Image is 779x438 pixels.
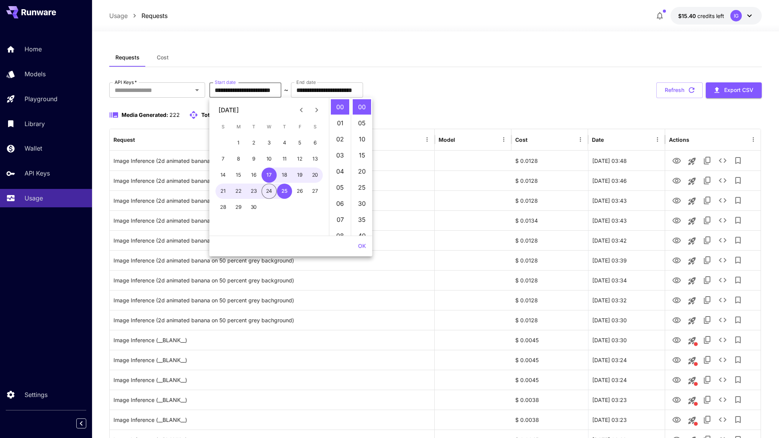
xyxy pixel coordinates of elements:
button: 19 [292,167,307,183]
div: Collapse sidebar [82,417,92,430]
nav: breadcrumb [109,11,168,20]
button: Add to library [730,213,746,228]
button: 15 [231,167,246,183]
button: Export CSV [706,82,762,98]
div: 24 Sep, 2025 03:43 [588,190,665,210]
div: $ 0.0128 [511,250,588,270]
div: Click to copy prompt [113,290,431,310]
button: This request includes a reference image. Clicking this will load all other parameters, but for pr... [684,373,700,388]
span: Monday [232,119,245,135]
li: 20 minutes [353,164,371,179]
button: Copy TaskUUID [700,392,715,407]
div: 24 Sep, 2025 03:32 [588,290,665,310]
div: 24 Sep, 2025 03:43 [588,210,665,230]
button: 28 [215,200,231,215]
button: Copy TaskUUID [700,213,715,228]
label: Start date [215,79,236,85]
span: Cost [157,54,169,61]
button: 26 [292,184,307,199]
span: Requests [115,54,140,61]
div: $ 0.0128 [511,171,588,190]
span: credits left [697,13,724,19]
div: $ 0.0128 [511,230,588,250]
div: $ 0.0128 [511,290,588,310]
button: View [669,192,684,208]
div: $ 0.0128 [511,310,588,330]
button: Launch in playground [684,233,700,249]
button: View [669,392,684,407]
p: Library [25,119,45,128]
button: This request includes a reference image. Clicking this will load all other parameters, but for pr... [684,353,700,368]
button: View [669,252,684,268]
button: See details [715,372,730,387]
button: Add to library [730,352,746,367]
label: API Keys [115,79,137,85]
li: 30 minutes [353,196,371,211]
button: Launch in playground [684,273,700,289]
li: 2 hours [331,131,349,147]
div: IG [730,10,742,21]
ul: Select hours [329,98,351,236]
span: Tuesday [247,119,261,135]
li: 40 minutes [353,228,371,243]
div: 24 Sep, 2025 03:30 [588,330,665,350]
li: 5 minutes [353,115,371,131]
li: 10 minutes [353,131,371,147]
div: Click to copy prompt [113,171,431,190]
button: Copy TaskUUID [700,233,715,248]
div: Model [439,136,455,143]
div: Click to copy prompt [113,310,431,330]
li: 0 minutes [353,99,371,115]
button: View [669,232,684,248]
button: Launch in playground [684,213,700,229]
button: 10 [261,151,277,167]
li: 1 hours [331,115,349,131]
button: View [669,292,684,308]
p: Usage [109,11,128,20]
button: Launch in playground [684,253,700,269]
div: Click to copy prompt [113,271,431,290]
button: Copy TaskUUID [700,272,715,288]
div: Actions [669,136,689,143]
button: View [669,312,684,328]
button: See details [715,193,730,208]
button: Refresh [656,82,703,98]
div: Click to copy prompt [113,151,431,171]
button: Launch in playground [684,293,700,308]
button: 17 [261,167,277,183]
button: Launch in playground [684,174,700,189]
button: Copy TaskUUID [700,253,715,268]
span: $15.40 [678,13,697,19]
span: 222 [169,112,180,118]
p: Home [25,44,42,54]
button: Add to library [730,173,746,188]
li: 35 minutes [353,212,371,227]
button: 24 [261,184,277,199]
button: Menu [498,134,509,145]
p: API Keys [25,169,50,178]
div: Click to copy prompt [113,191,431,210]
button: $15.39574IG [671,7,762,25]
button: Open [192,85,202,95]
button: OK [355,239,369,253]
p: Requests [141,11,168,20]
button: Add to library [730,372,746,387]
li: 7 hours [331,212,349,227]
div: 24 Sep, 2025 03:42 [588,230,665,250]
button: Copy TaskUUID [700,153,715,168]
span: Wednesday [262,119,276,135]
button: 6 [307,135,323,151]
li: 5 hours [331,180,349,195]
div: 24 Sep, 2025 03:34 [588,270,665,290]
div: 24 Sep, 2025 03:46 [588,171,665,190]
button: Add to library [730,233,746,248]
button: 3 [261,135,277,151]
button: 4 [277,135,292,151]
button: See details [715,392,730,407]
p: Models [25,69,46,79]
div: Click to copy prompt [113,410,431,430]
button: 29 [231,200,246,215]
button: View [669,412,684,427]
button: Sort [136,134,146,145]
div: [DATE] [219,105,239,115]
